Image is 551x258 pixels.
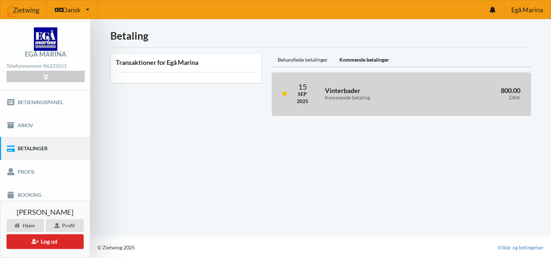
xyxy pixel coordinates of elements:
div: 2025 [297,98,308,105]
img: logo [34,27,57,51]
a: Vilkår og betingelser [498,244,544,251]
div: Profil [46,219,84,232]
strong: 86225551 [44,63,67,69]
div: Hjem [6,219,44,232]
span: [PERSON_NAME] [17,208,74,215]
span: Egå Marina [511,6,543,13]
div: Egå Marina [25,51,66,57]
h3: Vinterbader [325,86,431,101]
button: Log ud [6,234,84,249]
span: Dansk [62,6,80,13]
div: Kommende betaling [325,95,431,101]
div: Behandlede betalinger [272,53,334,67]
div: Kommende betalinger [334,53,395,67]
div: DKK [440,95,520,101]
h3: Transaktioner for Egå Marina [116,58,256,67]
div: Telefonnummer: [6,61,84,71]
h1: Betaling [110,29,531,42]
div: 15 [297,83,308,90]
h3: 800.00 [440,86,520,101]
div: Sep [297,90,308,98]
